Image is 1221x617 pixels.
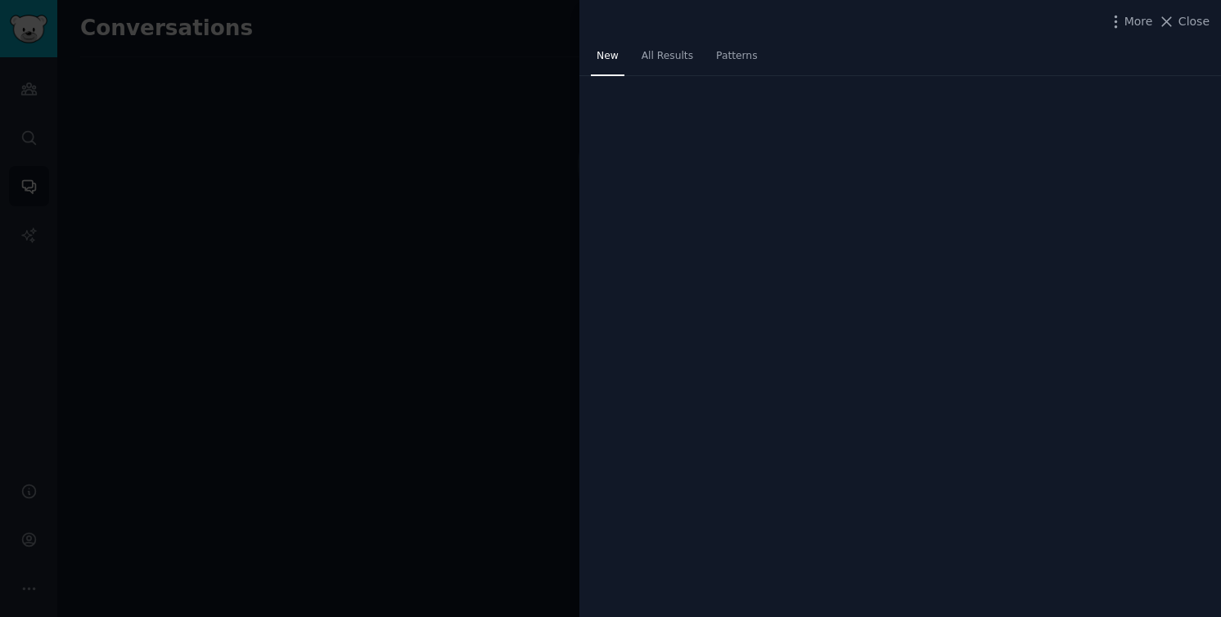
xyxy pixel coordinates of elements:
[710,43,763,77] a: Patterns
[1124,13,1153,30] span: More
[1107,13,1153,30] button: More
[591,43,624,77] a: New
[636,43,699,77] a: All Results
[1178,13,1210,30] span: Close
[597,49,619,64] span: New
[716,49,757,64] span: Patterns
[642,49,693,64] span: All Results
[1158,13,1210,30] button: Close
